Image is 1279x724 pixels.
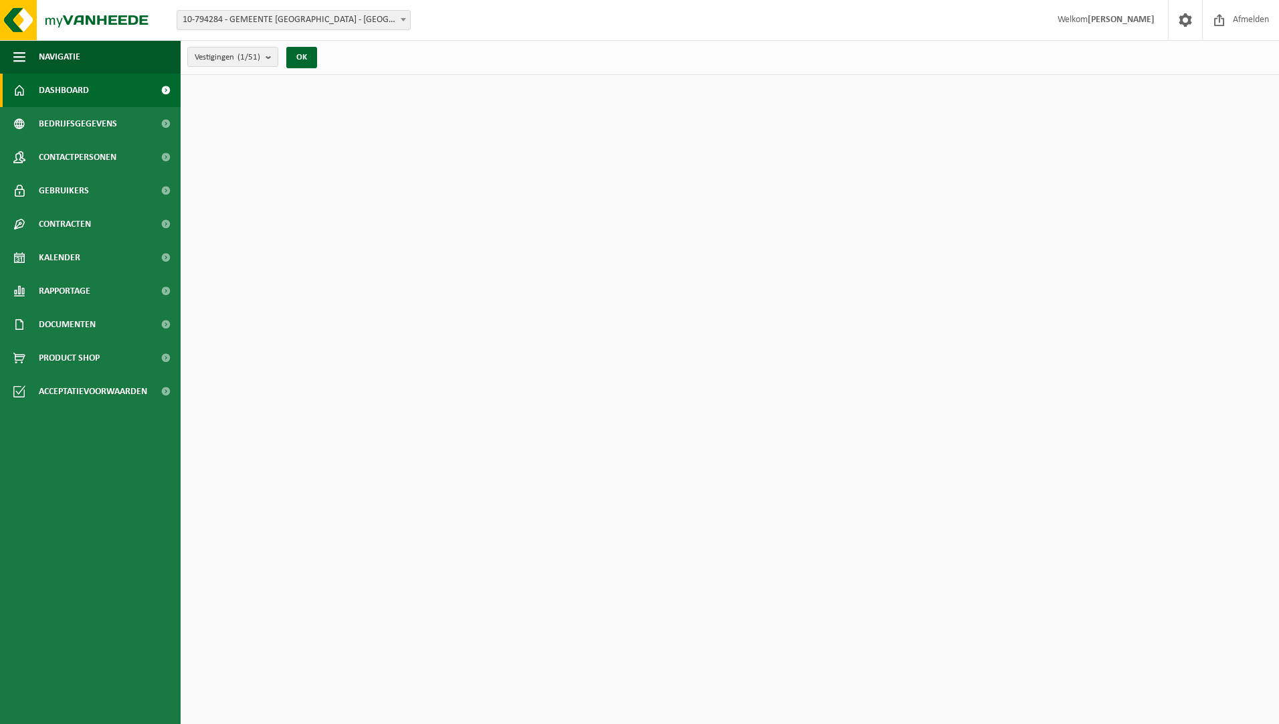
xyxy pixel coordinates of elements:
button: OK [286,47,317,68]
span: Dashboard [39,74,89,107]
count: (1/51) [237,53,260,62]
span: Gebruikers [39,174,89,207]
button: Vestigingen(1/51) [187,47,278,67]
span: Contactpersonen [39,141,116,174]
span: 10-794284 - GEMEENTE BEVEREN - BEVEREN-WAAS [177,10,411,30]
span: Documenten [39,308,96,341]
span: Acceptatievoorwaarden [39,375,147,408]
span: Bedrijfsgegevens [39,107,117,141]
span: Product Shop [39,341,100,375]
span: 10-794284 - GEMEENTE BEVEREN - BEVEREN-WAAS [177,11,410,29]
strong: [PERSON_NAME] [1088,15,1155,25]
span: Navigatie [39,40,80,74]
span: Contracten [39,207,91,241]
span: Kalender [39,241,80,274]
span: Vestigingen [195,48,260,68]
span: Rapportage [39,274,90,308]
